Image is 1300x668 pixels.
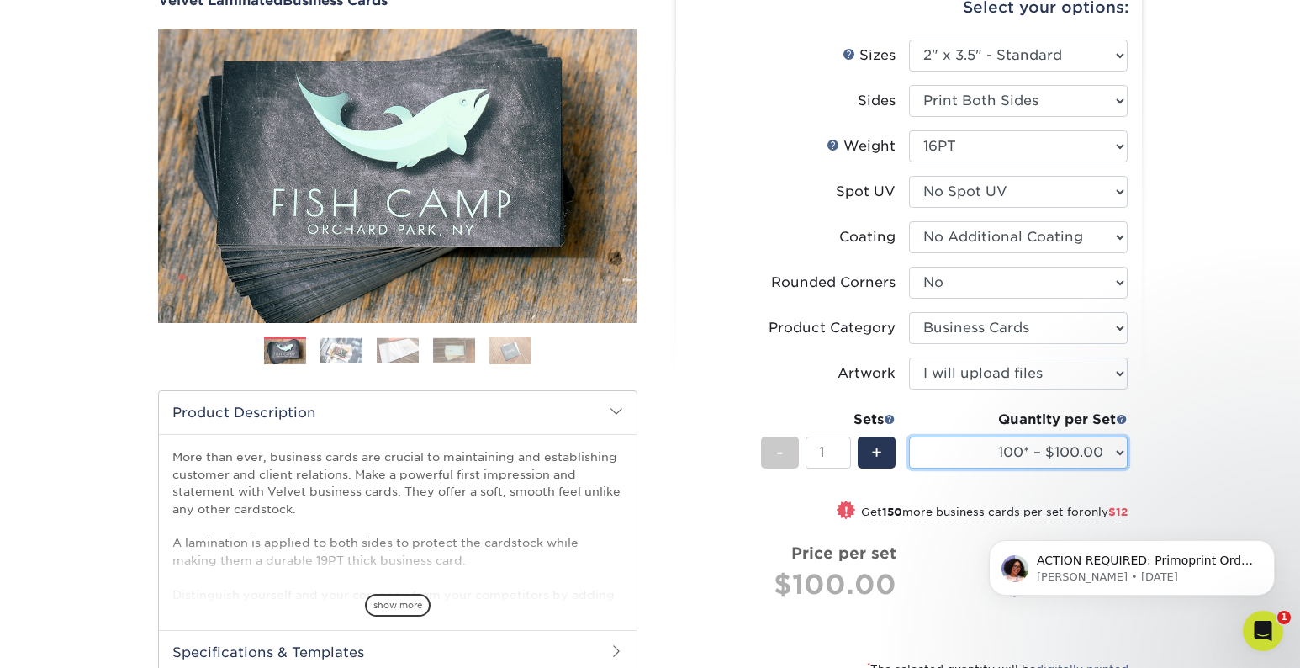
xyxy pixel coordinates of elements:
span: + [871,440,882,465]
img: Business Cards 04 [433,337,475,363]
img: Business Cards 05 [489,336,531,365]
strong: 150 [882,506,902,518]
div: Product Category [769,318,896,338]
div: Coating [839,227,896,247]
span: show more [365,594,431,617]
div: Spot UV [836,182,896,202]
div: Quantity per Set [909,410,1128,430]
iframe: Intercom live chat [1243,611,1283,651]
iframe: Intercom notifications message [964,505,1300,623]
span: ! [844,502,848,520]
div: Sets [761,410,896,430]
span: - [776,440,784,465]
h2: Product Description [159,391,637,434]
img: Business Cards 02 [320,337,362,363]
strong: Price per set [791,543,896,562]
div: Sizes [843,45,896,66]
div: Artwork [838,363,896,384]
div: Weight [827,136,896,156]
img: Business Cards 01 [264,331,306,373]
div: $100.00 [922,565,1128,605]
div: Rounded Corners [771,273,896,293]
div: Sides [858,91,896,111]
small: Get more business cards per set for [861,506,1128,522]
img: Business Cards 03 [377,337,419,363]
span: 1 [1277,611,1291,624]
div: $100.00 [703,565,896,605]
